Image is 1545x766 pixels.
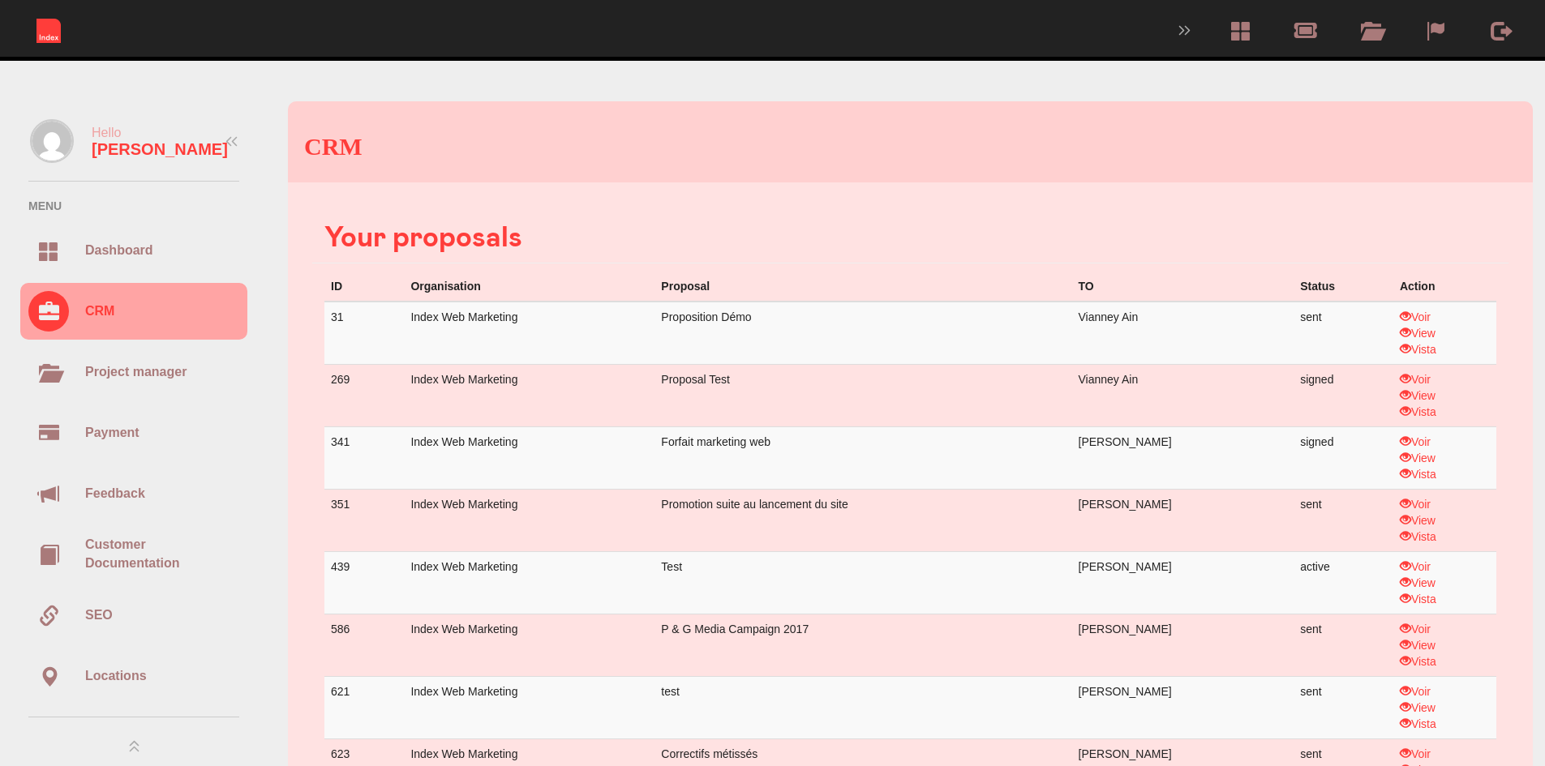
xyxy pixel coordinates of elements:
td: 341 [324,426,404,489]
td: Proposal Test [654,364,1071,426]
a: Dashboard [20,222,247,279]
td: [PERSON_NAME] [1072,426,1294,489]
a: Project manager [20,344,247,400]
div: Customer Documentation [85,536,239,573]
td: 269 [324,364,404,426]
td: Vianney Ain [1072,364,1294,426]
div: CRM [85,302,114,321]
div: Feedback [85,485,145,503]
h1: CRM [304,133,363,160]
td: sent [1294,676,1393,738]
div: [PERSON_NAME] [92,141,228,157]
td: [PERSON_NAME] [1072,614,1294,676]
a: View [1400,576,1436,589]
td: 586 [324,614,404,676]
span: Hello [92,126,121,139]
a: Vista [1400,593,1436,606]
div: Locations [85,667,147,686]
td: test [654,676,1071,738]
a: Payment [20,404,247,461]
a: Customer Documentation [20,526,247,583]
td: Proposition Démo [654,302,1071,365]
img: iwm-logo-2018.png [36,19,61,43]
td: sent [1294,614,1393,676]
th: Status [1294,272,1393,302]
div: Dashboard [85,242,153,260]
td: 621 [324,676,404,738]
a: Locations [20,648,247,704]
th: ID [324,272,404,302]
a: View [1400,451,1436,464]
td: Index Web Marketing [404,551,654,614]
a: Feedback [20,465,247,522]
td: Forfait marketing web [654,426,1071,489]
th: Action [1393,272,1496,302]
td: Index Web Marketing [404,489,654,551]
td: P & G Media Campaign 2017 [654,614,1071,676]
td: Index Web Marketing [404,364,654,426]
a: Voir [1400,685,1431,698]
a: Voir [1400,560,1431,573]
a: Voir [1400,435,1431,448]
a: Vista [1400,655,1436,668]
a: Voir [1400,623,1431,635]
a: Vista [1400,530,1436,543]
td: signed [1294,364,1393,426]
a: SEO [20,587,247,644]
a: View [1400,327,1436,340]
a: Vista [1400,405,1436,418]
div: SEO [85,606,113,625]
a: Vista [1400,343,1436,356]
h2: Your proposals [312,223,1509,263]
a: Vista [1400,468,1436,481]
a: View [1400,389,1436,402]
td: 351 [324,489,404,551]
td: sent [1294,489,1393,551]
td: Index Web Marketing [404,676,654,738]
td: Test [654,551,1071,614]
a: View [1400,639,1436,652]
th: Organisation [404,272,654,302]
div: Project manager [85,363,187,382]
a: View [1400,514,1436,527]
th: TO [1072,272,1294,302]
a: Vista [1400,717,1436,730]
a: View [1400,701,1436,714]
td: sent [1294,302,1393,365]
th: Proposal [654,272,1071,302]
div: Menu [12,182,255,214]
td: Index Web Marketing [404,302,654,365]
a: CRM [20,283,247,340]
td: Promotion suite au lancement du site [654,489,1071,551]
td: Index Web Marketing [404,426,654,489]
td: [PERSON_NAME] [1072,489,1294,551]
td: 31 [324,302,404,365]
td: active [1294,551,1393,614]
a: Voir [1400,373,1431,386]
td: 439 [324,551,404,614]
div: Payment [85,424,139,443]
td: [PERSON_NAME] [1072,676,1294,738]
td: Index Web Marketing [404,614,654,676]
a: Voir [1400,747,1431,760]
a: Voir [1400,498,1431,511]
td: Vianney Ain [1072,302,1294,365]
td: signed [1294,426,1393,489]
td: [PERSON_NAME] [1072,551,1294,614]
a: Voir [1400,310,1431,323]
